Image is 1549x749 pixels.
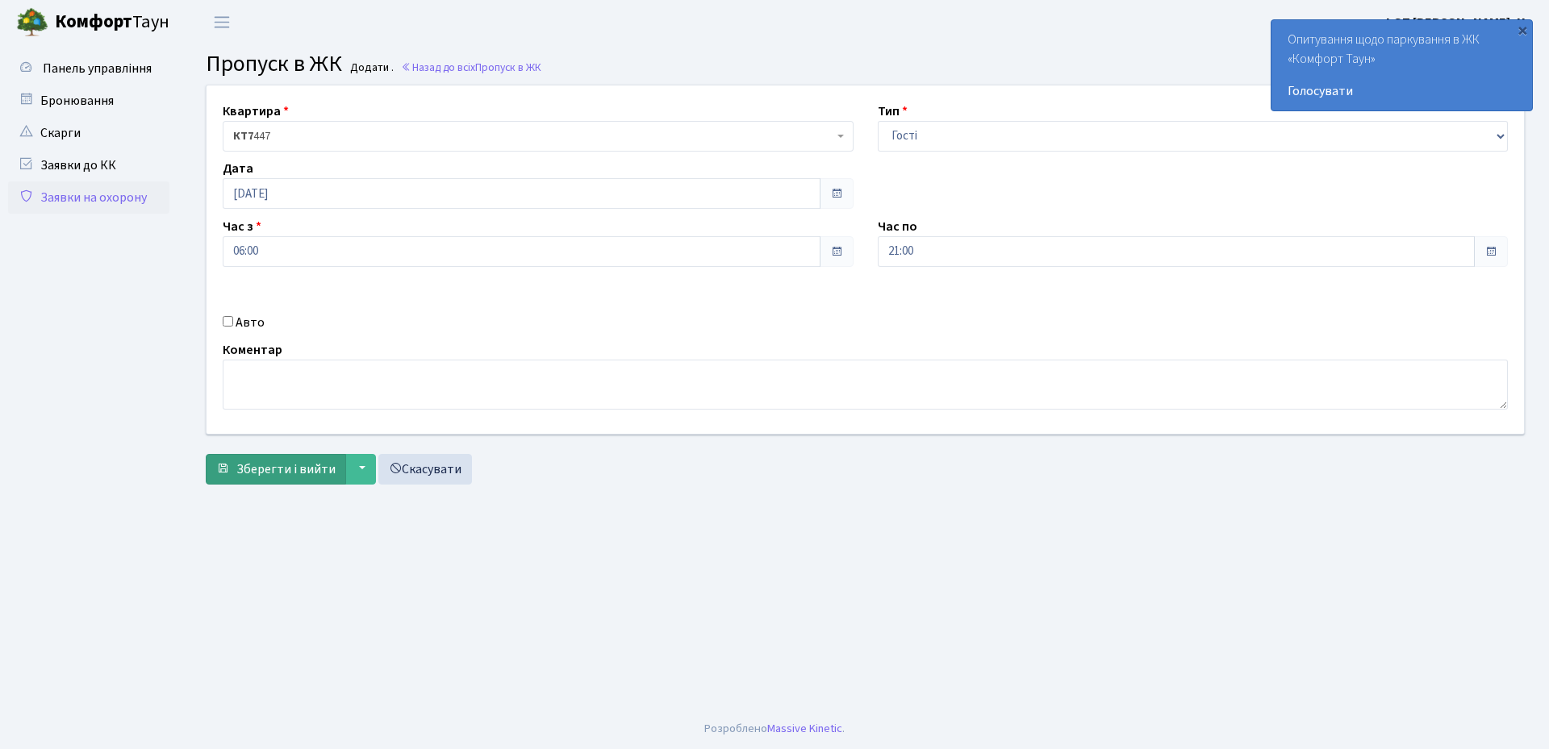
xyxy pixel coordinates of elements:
span: Зберегти і вийти [236,460,336,478]
label: Тип [878,102,908,121]
span: Таун [55,9,169,36]
label: Авто [236,313,265,332]
a: Бронювання [8,85,169,117]
b: Комфорт [55,9,132,35]
label: Дата [223,159,253,178]
label: Час по [878,217,917,236]
span: Пропуск в ЖК [475,60,541,75]
div: Розроблено . [704,720,845,738]
label: Час з [223,217,261,236]
button: Переключити навігацію [202,9,242,35]
a: Заявки до КК [8,149,169,181]
small: Додати . [347,61,394,75]
label: Квартира [223,102,289,121]
div: × [1514,22,1530,38]
a: Скарги [8,117,169,149]
span: Пропуск в ЖК [206,48,342,80]
div: Опитування щодо паркування в ЖК «Комфорт Таун» [1271,20,1532,110]
img: logo.png [16,6,48,39]
span: <b>КТ7</b>&nbsp;&nbsp;&nbsp;447 [233,128,833,144]
a: Панель управління [8,52,169,85]
span: <b>КТ7</b>&nbsp;&nbsp;&nbsp;447 [223,121,854,152]
a: Massive Kinetic [767,720,842,737]
button: Зберегти і вийти [206,454,346,485]
b: КТ7 [233,128,253,144]
label: Коментар [223,340,282,360]
a: ФОП [PERSON_NAME]. Н. [1383,13,1530,32]
span: Панель управління [43,60,152,77]
a: Заявки на охорону [8,181,169,214]
b: ФОП [PERSON_NAME]. Н. [1383,14,1530,31]
a: Голосувати [1288,81,1516,101]
a: Назад до всіхПропуск в ЖК [401,60,541,75]
a: Скасувати [378,454,472,485]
